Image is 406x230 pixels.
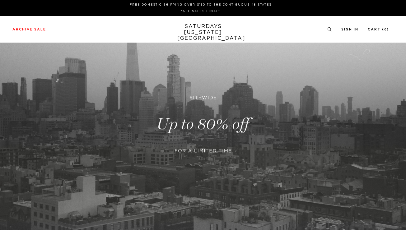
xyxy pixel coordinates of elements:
a: Archive Sale [12,28,46,31]
a: SATURDAYS[US_STATE][GEOGRAPHIC_DATA] [177,24,229,41]
a: Cart (0) [368,28,389,31]
a: Sign In [341,28,358,31]
small: 0 [384,28,387,31]
p: FREE DOMESTIC SHIPPING OVER $150 TO THE CONTIGUOUS 48 STATES [15,2,386,7]
p: *ALL SALES FINAL* [15,9,386,14]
